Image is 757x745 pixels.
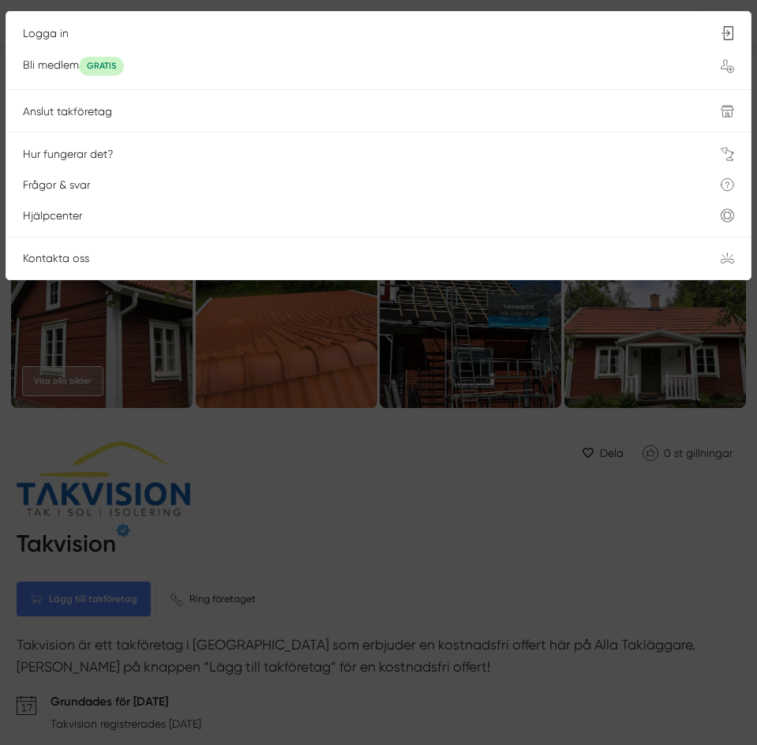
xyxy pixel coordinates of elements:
[23,104,688,118] div: Anslut takföretag
[23,57,688,76] div: Bli medlem
[23,178,688,192] div: Frågor & svar
[79,57,124,76] span: GRATIS
[23,26,688,40] div: Logga in
[23,251,688,265] div: Kontakta oss
[23,208,688,223] div: Hjälpcenter
[23,147,688,161] div: Hur fungerar det?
